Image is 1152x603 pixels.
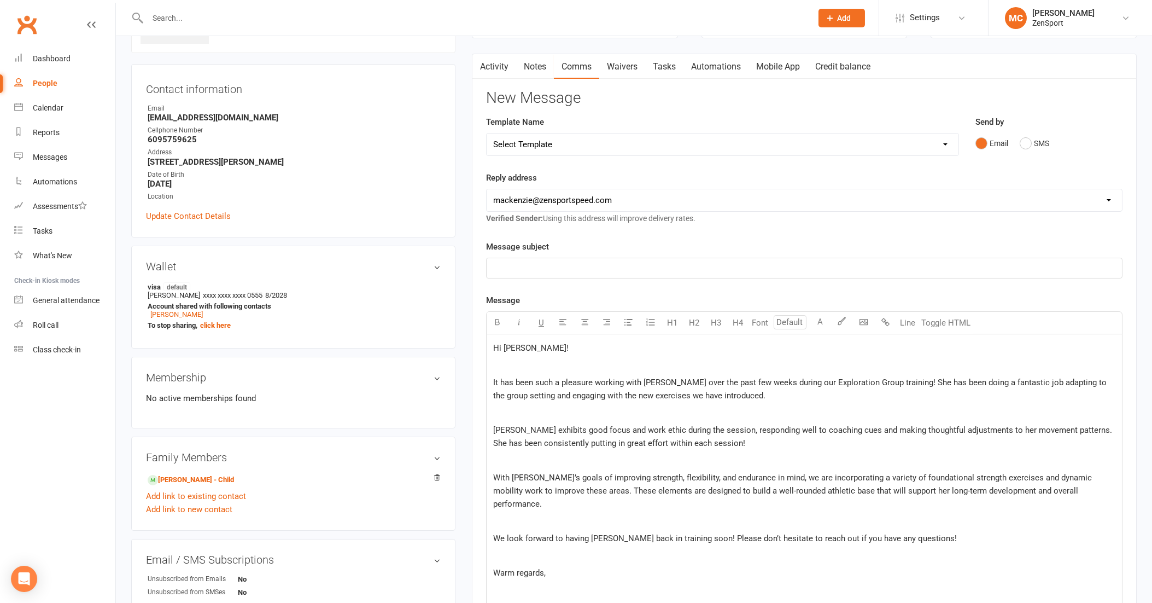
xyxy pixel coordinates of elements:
label: Message subject [486,240,549,253]
span: [PERSON_NAME] exhibits good focus and work ethic during the session, responding well to coaching ... [493,425,1114,448]
div: [PERSON_NAME] [1032,8,1095,18]
h3: New Message [486,90,1122,107]
button: SMS [1020,133,1049,154]
a: [PERSON_NAME] - Child [148,474,234,486]
div: Assessments [33,202,87,211]
strong: Verified Sender: [486,214,543,223]
h3: Contact information [146,79,441,95]
a: Comms [554,54,599,79]
a: Automations [14,170,115,194]
button: Font [749,312,771,334]
div: Unsubscribed from Emails [148,574,238,584]
div: Dashboard [33,54,71,63]
button: Line [897,312,919,334]
div: What's New [33,251,72,260]
div: Messages [33,153,67,161]
a: Add link to existing contact [146,490,246,503]
a: What's New [14,243,115,268]
a: click here [200,321,231,329]
strong: [EMAIL_ADDRESS][DOMAIN_NAME] [148,113,441,123]
h3: Wallet [146,260,441,272]
div: People [33,79,57,88]
a: Class kiosk mode [14,338,115,362]
label: Message [486,294,520,307]
div: Date of Birth [148,170,441,180]
strong: To stop sharing, [148,321,435,329]
div: Automations [33,177,77,186]
label: Send by [975,115,1004,129]
a: Waivers [599,54,645,79]
button: H1 [662,312,683,334]
a: Messages [14,145,115,170]
strong: Account shared with following contacts [148,302,435,310]
a: Dashboard [14,47,115,71]
div: Address [148,147,441,158]
span: xxxx xxxx xxxx 0555 [203,291,262,299]
span: It has been such a pleasure working with [PERSON_NAME] over the past few weeks during our Explora... [493,378,1109,401]
div: Location [148,192,441,202]
div: Roll call [33,321,59,329]
span: 8/2028 [265,291,287,299]
span: With [PERSON_NAME]’s goals of improving strength, flexibility, and endurance in mind, we are inco... [493,473,1094,509]
a: Activity [472,54,516,79]
div: ZenSport [1032,18,1095,28]
strong: [STREET_ADDRESS][PERSON_NAME] [148,157,441,167]
strong: 6095759625 [148,135,441,144]
span: Settings [910,5,940,30]
span: default [163,282,190,291]
a: Calendar [14,96,115,120]
a: Update Contact Details [146,210,231,223]
span: U [539,318,544,328]
a: Notes [516,54,554,79]
button: U [530,312,552,334]
span: Warm regards, [493,568,546,578]
div: Calendar [33,103,63,112]
a: Assessments [14,194,115,219]
label: Reply address [486,171,537,184]
span: Using this address will improve delivery rates. [486,214,695,223]
span: Hi [PERSON_NAME]! [493,343,569,353]
label: Template Name [486,115,544,129]
strong: No [238,588,301,596]
button: A [809,312,831,334]
a: Reports [14,120,115,145]
div: Tasks [33,227,52,235]
button: H4 [727,312,749,334]
li: [PERSON_NAME] [146,281,441,331]
strong: [DATE] [148,179,441,189]
strong: visa [148,282,435,291]
a: Automations [683,54,748,79]
button: H3 [705,312,727,334]
div: General attendance [33,296,100,305]
span: Add [838,14,851,22]
div: Unsubscribed from SMSes [148,587,238,598]
a: Add link to new contact [146,503,232,516]
div: Cellphone Number [148,125,441,136]
h3: Email / SMS Subscriptions [146,554,441,566]
a: Mobile App [748,54,808,79]
a: People [14,71,115,96]
a: Credit balance [808,54,878,79]
a: General attendance kiosk mode [14,288,115,313]
h3: Membership [146,372,441,384]
button: H2 [683,312,705,334]
a: Tasks [645,54,683,79]
div: Reports [33,128,60,137]
input: Search... [144,10,804,26]
button: Email [975,133,1008,154]
div: MC [1005,7,1027,29]
input: Default [774,315,806,329]
span: We look forward to having [PERSON_NAME] back in training soon! Please don’t hesitate to reach out... [493,534,957,543]
button: Add [818,9,865,27]
a: Roll call [14,313,115,338]
a: Tasks [14,219,115,243]
div: Open Intercom Messenger [11,566,37,592]
div: Email [148,103,441,114]
p: No active memberships found [146,392,441,405]
strong: No [238,575,301,583]
a: [PERSON_NAME] [150,310,203,318]
div: Class check-in [33,345,81,354]
a: Clubworx [13,11,40,38]
button: Toggle HTML [919,312,973,334]
h3: Family Members [146,451,441,463]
